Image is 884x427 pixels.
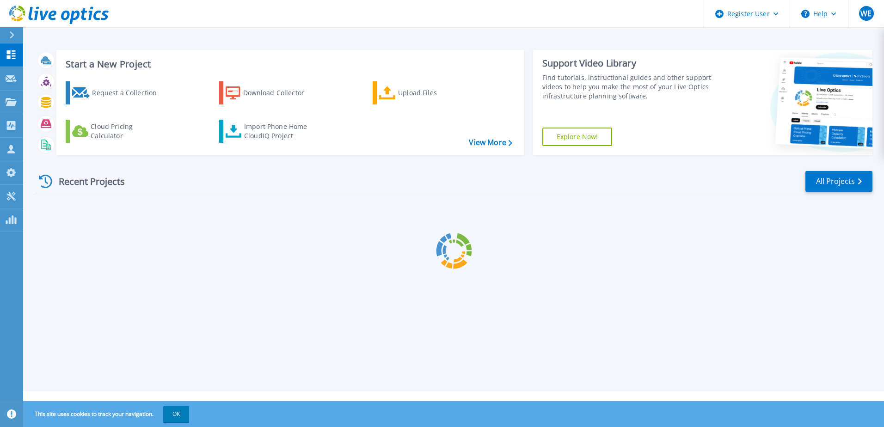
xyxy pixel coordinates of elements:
a: Download Collector [219,81,322,104]
a: View More [469,138,512,147]
div: Upload Files [398,84,472,102]
div: Download Collector [243,84,317,102]
div: Find tutorials, instructional guides and other support videos to help you make the most of your L... [542,73,715,101]
a: Request a Collection [66,81,169,104]
div: Import Phone Home CloudIQ Project [244,122,316,140]
span: WE [860,10,872,17]
a: Cloud Pricing Calculator [66,120,169,143]
div: Cloud Pricing Calculator [91,122,165,140]
a: Explore Now! [542,128,613,146]
a: All Projects [805,171,872,192]
button: OK [163,406,189,422]
span: This site uses cookies to track your navigation. [25,406,189,422]
h3: Start a New Project [66,59,512,69]
div: Support Video Library [542,57,715,69]
div: Recent Projects [36,170,137,193]
div: Request a Collection [92,84,166,102]
a: Upload Files [373,81,476,104]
